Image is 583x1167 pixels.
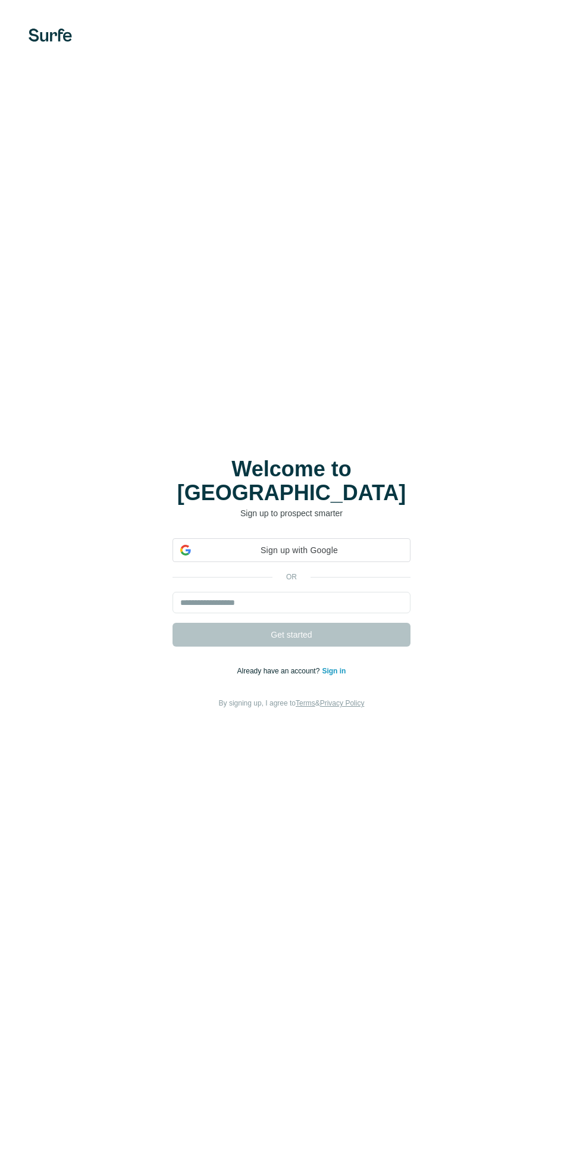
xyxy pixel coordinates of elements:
a: Terms [296,699,315,707]
p: Sign up to prospect smarter [173,507,410,519]
img: Surfe's logo [29,29,72,42]
span: Sign up with Google [196,544,403,557]
a: Privacy Policy [320,699,365,707]
div: Sign up with Google [173,538,410,562]
span: By signing up, I agree to & [219,699,365,707]
p: or [272,572,311,582]
span: Already have an account? [237,667,322,675]
a: Sign in [322,667,346,675]
h1: Welcome to [GEOGRAPHIC_DATA] [173,457,410,505]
